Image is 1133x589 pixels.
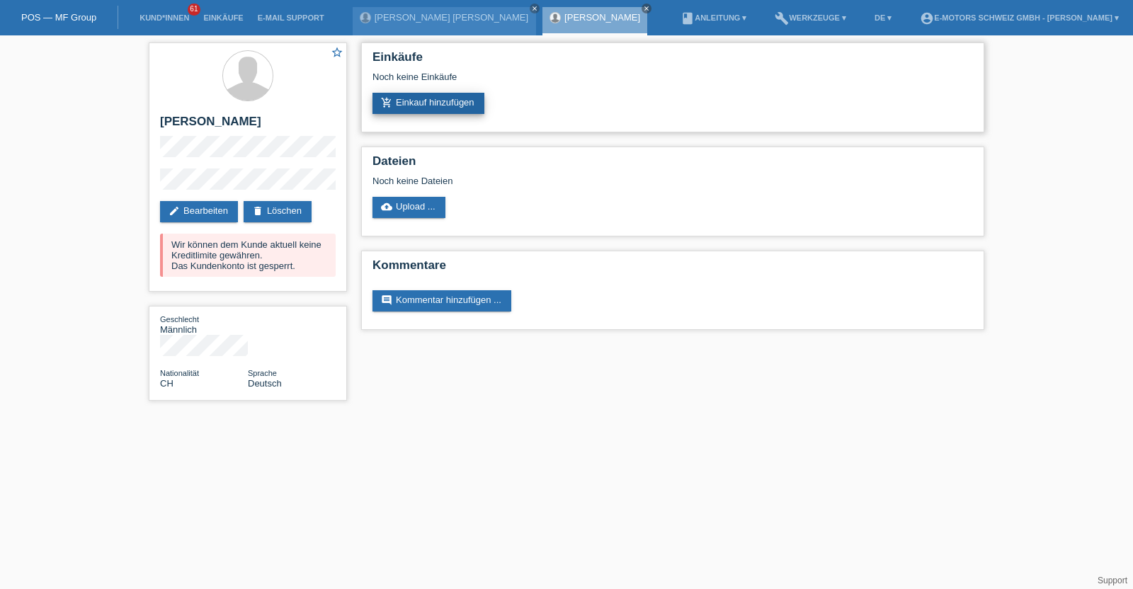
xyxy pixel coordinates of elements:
a: cloud_uploadUpload ... [372,197,445,218]
a: [PERSON_NAME] [PERSON_NAME] [375,12,528,23]
i: edit [169,205,180,217]
i: account_circle [920,11,934,25]
a: POS — MF Group [21,12,96,23]
a: star_border [331,46,343,61]
span: Nationalität [160,369,199,377]
div: Noch keine Einkäufe [372,72,973,93]
i: book [681,11,695,25]
a: close [642,4,651,13]
h2: [PERSON_NAME] [160,115,336,136]
span: Schweiz [160,378,173,389]
div: Männlich [160,314,248,335]
i: build [775,11,789,25]
h2: Dateien [372,154,973,176]
h2: Kommentare [372,258,973,280]
a: Kund*innen [132,13,196,22]
i: comment [381,294,392,306]
a: Support [1098,576,1127,585]
div: Noch keine Dateien [372,176,805,186]
a: E-Mail Support [251,13,331,22]
a: close [530,4,540,13]
span: Geschlecht [160,315,199,324]
a: DE ▾ [867,13,899,22]
a: bookAnleitung ▾ [673,13,753,22]
i: cloud_upload [381,201,392,212]
span: 61 [188,4,200,16]
a: buildWerkzeuge ▾ [768,13,853,22]
i: close [531,5,538,12]
a: deleteLöschen [244,201,312,222]
a: add_shopping_cartEinkauf hinzufügen [372,93,484,114]
a: account_circleE-Motors Schweiz GmbH - [PERSON_NAME] ▾ [913,13,1126,22]
a: commentKommentar hinzufügen ... [372,290,511,311]
a: Einkäufe [196,13,250,22]
div: Wir können dem Kunde aktuell keine Kreditlimite gewähren. Das Kundenkonto ist gesperrt. [160,234,336,277]
i: star_border [331,46,343,59]
a: editBearbeiten [160,201,238,222]
i: delete [252,205,263,217]
span: Sprache [248,369,277,377]
a: [PERSON_NAME] [564,12,640,23]
i: add_shopping_cart [381,97,392,108]
i: close [643,5,650,12]
span: Deutsch [248,378,282,389]
h2: Einkäufe [372,50,973,72]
